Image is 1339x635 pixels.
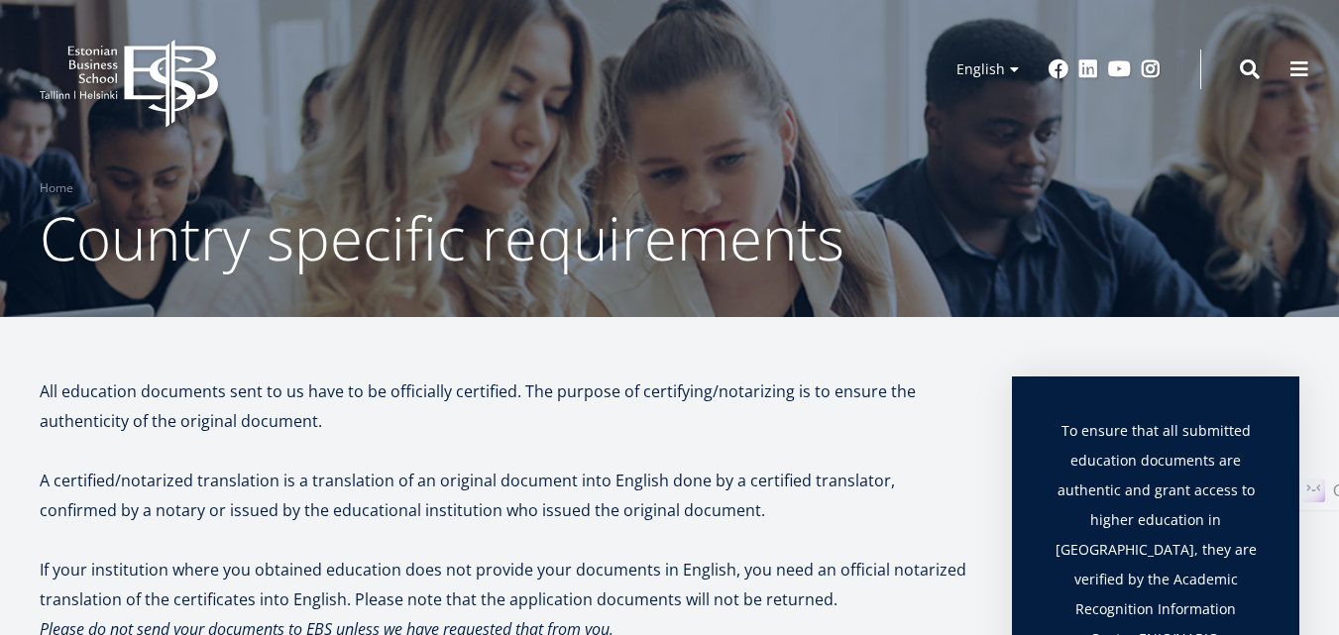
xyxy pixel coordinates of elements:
a: Facebook [1049,59,1068,79]
span: Country specific requirements [40,197,844,278]
a: Youtube [1108,59,1131,79]
p: All education documents sent to us have to be officially certified. The purpose of certifying/not... [40,376,972,436]
a: Linkedin [1078,59,1098,79]
a: Instagram [1141,59,1161,79]
p: A certified/notarized translation is a translation of an original document into English done by a... [40,466,972,525]
p: If your institution where you obtained education does not provide your documents in English, you ... [40,555,972,614]
a: Home [40,178,73,198]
